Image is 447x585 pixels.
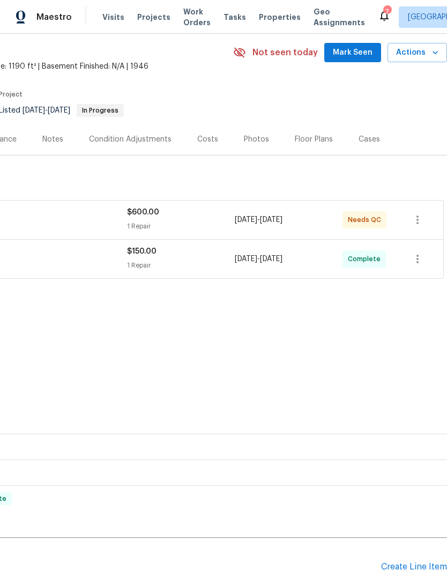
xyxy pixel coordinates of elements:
span: $600.00 [127,209,159,216]
button: Mark Seen [324,43,381,63]
span: Geo Assignments [314,6,365,28]
span: [DATE] [235,255,257,263]
button: Actions [388,43,447,63]
div: Photos [244,134,269,145]
div: Condition Adjustments [89,134,172,145]
div: 7 [383,6,391,17]
span: Work Orders [183,6,211,28]
div: Floor Plans [295,134,333,145]
span: Actions [396,46,438,60]
span: Complete [348,254,385,264]
span: Needs QC [348,214,385,225]
div: Cases [359,134,380,145]
span: [DATE] [260,255,282,263]
span: [DATE] [260,216,282,224]
div: 1 Repair [127,260,235,271]
span: Visits [102,12,124,23]
span: [DATE] [48,107,70,114]
span: - [235,254,282,264]
span: Tasks [223,13,246,21]
span: - [235,214,282,225]
div: Costs [197,134,218,145]
span: $150.00 [127,248,157,255]
span: [DATE] [235,216,257,224]
span: - [23,107,70,114]
span: Maestro [36,12,72,23]
div: 1 Repair [127,221,235,232]
span: Not seen today [252,47,318,58]
span: Mark Seen [333,46,372,60]
div: Notes [42,134,63,145]
span: [DATE] [23,107,45,114]
div: Create Line Item [381,562,447,572]
span: In Progress [78,107,123,114]
span: Properties [259,12,301,23]
span: Projects [137,12,170,23]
